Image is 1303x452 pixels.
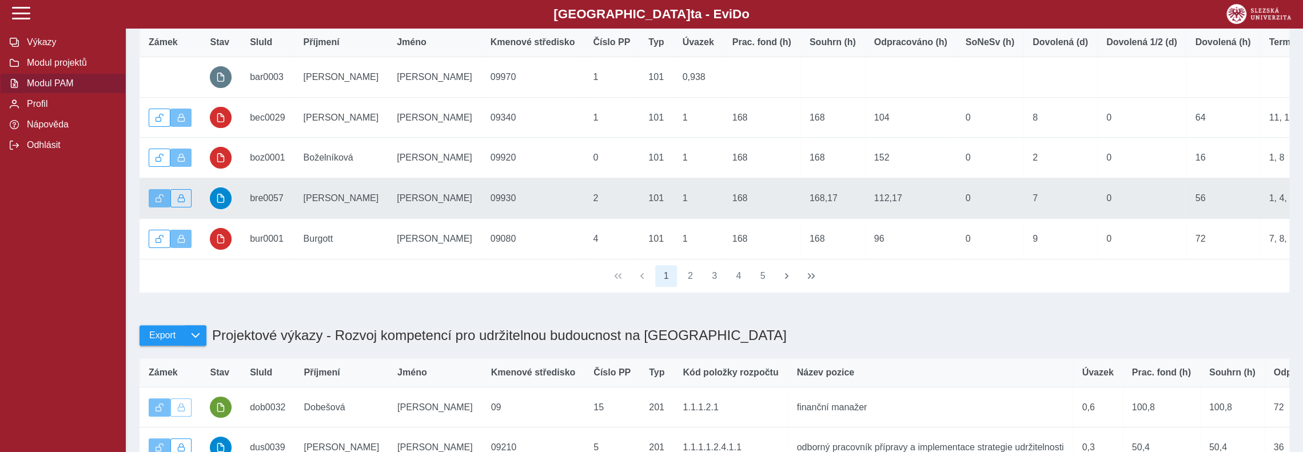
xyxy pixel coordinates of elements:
[683,367,778,378] span: Kód položky rozpočtu
[1132,367,1191,378] span: Prac. fond (h)
[210,397,232,418] button: podepsáno
[241,178,294,219] td: bre0057
[752,265,774,287] button: 5
[241,138,294,178] td: boz0001
[23,119,116,130] span: Nápověda
[34,7,1269,22] b: [GEOGRAPHIC_DATA] a - Evi
[170,149,192,167] button: Výkaz uzamčen.
[648,37,664,47] span: Typ
[388,218,481,259] td: [PERSON_NAME]
[241,387,294,427] td: dob0032
[294,387,388,427] td: Dobešová
[673,57,723,98] td: 0,938
[865,97,957,138] td: 104
[210,66,232,88] button: prázdný
[584,57,639,98] td: 1
[1186,97,1260,138] td: 64
[482,387,585,427] td: 09
[149,37,178,47] span: Zámek
[649,367,664,378] span: Typ
[655,265,677,287] button: 1
[732,37,791,47] span: Prac. fond (h)
[1226,4,1291,24] img: logo_web_su.png
[593,367,631,378] span: Číslo PP
[149,367,178,378] span: Zámek
[957,178,1023,219] td: 0
[1123,387,1200,427] td: 100,8
[800,97,865,138] td: 168
[149,189,170,207] button: Výkaz je odemčen.
[210,37,229,47] span: Stav
[679,265,701,287] button: 2
[584,97,639,138] td: 1
[673,218,723,259] td: 1
[241,97,294,138] td: bec0029
[787,387,1073,427] td: finanční manažer
[481,178,584,219] td: 09930
[1082,367,1113,378] span: Úvazek
[690,7,694,21] span: t
[728,265,750,287] button: 4
[149,149,170,167] button: Odemknout výkaz.
[388,97,481,138] td: [PERSON_NAME]
[149,109,170,127] button: Odemknout výkaz.
[210,187,232,209] button: schváleno
[206,322,787,349] h1: Projektové výkazy - Rozvoj kompetencí pro udržitelnou budoucnost na [GEOGRAPHIC_DATA]
[304,37,340,47] span: Příjmení
[1097,97,1186,138] td: 0
[481,218,584,259] td: 09080
[388,138,481,178] td: [PERSON_NAME]
[304,367,340,378] span: Příjmení
[957,97,1023,138] td: 0
[865,138,957,178] td: 152
[491,367,576,378] span: Kmenové středisko
[673,97,723,138] td: 1
[388,387,482,427] td: [PERSON_NAME]
[170,230,192,248] button: Výkaz uzamčen.
[481,97,584,138] td: 09340
[1023,97,1097,138] td: 8
[584,178,639,219] td: 2
[149,230,170,248] button: Odemknout výkaz.
[1186,178,1260,219] td: 56
[23,58,116,68] span: Modul projektů
[704,265,726,287] button: 3
[639,218,673,259] td: 101
[1033,37,1088,47] span: Dovolená (d)
[810,37,856,47] span: Souhrn (h)
[481,138,584,178] td: 09920
[250,37,272,47] span: SluId
[800,218,865,259] td: 168
[1186,218,1260,259] td: 72
[865,178,957,219] td: 112,17
[1097,138,1186,178] td: 0
[593,37,630,47] span: Číslo PP
[723,218,800,259] td: 168
[584,218,639,259] td: 4
[140,325,185,346] button: Export
[1186,138,1260,178] td: 16
[1023,138,1097,178] td: 2
[170,109,192,127] button: Výkaz uzamčen.
[1073,387,1122,427] td: 0,6
[149,398,170,417] button: Výkaz je odemčen.
[742,7,750,21] span: o
[23,99,116,109] span: Profil
[491,37,575,47] span: Kmenové středisko
[481,57,584,98] td: 09970
[294,138,388,178] td: Boželníková
[388,57,481,98] td: [PERSON_NAME]
[210,107,232,129] button: uzamčeno
[23,78,116,89] span: Modul PAM
[294,178,388,219] td: [PERSON_NAME]
[149,330,176,341] span: Export
[673,178,723,219] td: 1
[210,147,232,169] button: uzamčeno
[800,138,865,178] td: 168
[639,57,673,98] td: 101
[723,178,800,219] td: 168
[1097,218,1186,259] td: 0
[1097,178,1186,219] td: 0
[294,218,388,259] td: Burgott
[397,37,427,47] span: Jméno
